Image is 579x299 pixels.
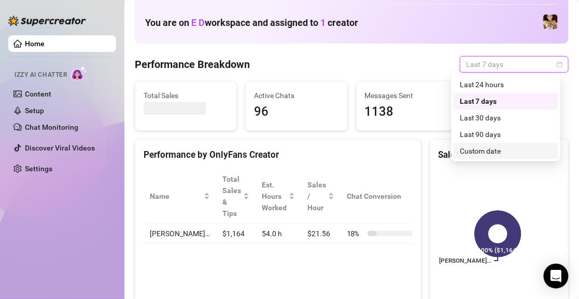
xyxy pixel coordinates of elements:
[439,257,491,265] text: [PERSON_NAME]…
[460,145,552,157] div: Custom date
[144,90,228,101] span: Total Sales
[557,61,563,67] span: calendar
[25,123,78,131] a: Chat Monitoring
[347,228,363,239] span: 18 %
[454,93,558,110] div: Last 7 days
[25,90,51,98] a: Content
[544,264,569,289] div: Open Intercom Messenger
[466,57,562,72] span: Last 7 days
[222,173,241,219] span: Total Sales & Tips
[25,165,52,173] a: Settings
[216,224,256,244] td: $1,164
[254,90,338,101] span: Active Chats
[25,144,95,152] a: Discover Viral Videos
[460,112,552,124] div: Last 30 days
[301,224,341,244] td: $21.56
[262,179,287,213] div: Est. Hours Worked
[144,148,413,162] div: Performance by OnlyFans Creator
[216,169,256,224] th: Total Sales & Tips
[439,148,560,162] div: Sales by OnlyFans Creator
[454,110,558,126] div: Last 30 days
[301,169,341,224] th: Sales / Hour
[454,76,558,93] div: Last 24 hours
[347,191,414,202] span: Chat Conversion
[145,17,358,29] h1: You are on workspace and assigned to creator
[320,17,326,28] span: 1
[25,39,45,48] a: Home
[307,179,326,213] span: Sales / Hour
[341,169,428,224] th: Chat Conversion
[150,191,202,202] span: Name
[144,224,216,244] td: [PERSON_NAME]…
[71,66,87,81] img: AI Chatter
[191,17,205,28] span: E D
[454,126,558,143] div: Last 90 days
[543,15,558,29] img: vixie
[254,102,338,122] span: 96
[8,16,86,26] img: logo-BBDzfeDw.svg
[460,129,552,140] div: Last 90 days
[256,224,301,244] td: 54.0 h
[144,169,216,224] th: Name
[25,106,44,115] a: Setup
[15,70,67,80] span: Izzy AI Chatter
[365,90,449,101] span: Messages Sent
[460,96,552,107] div: Last 7 days
[365,102,449,122] span: 1138
[454,143,558,159] div: Custom date
[460,79,552,90] div: Last 24 hours
[135,57,250,72] h4: Performance Breakdown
